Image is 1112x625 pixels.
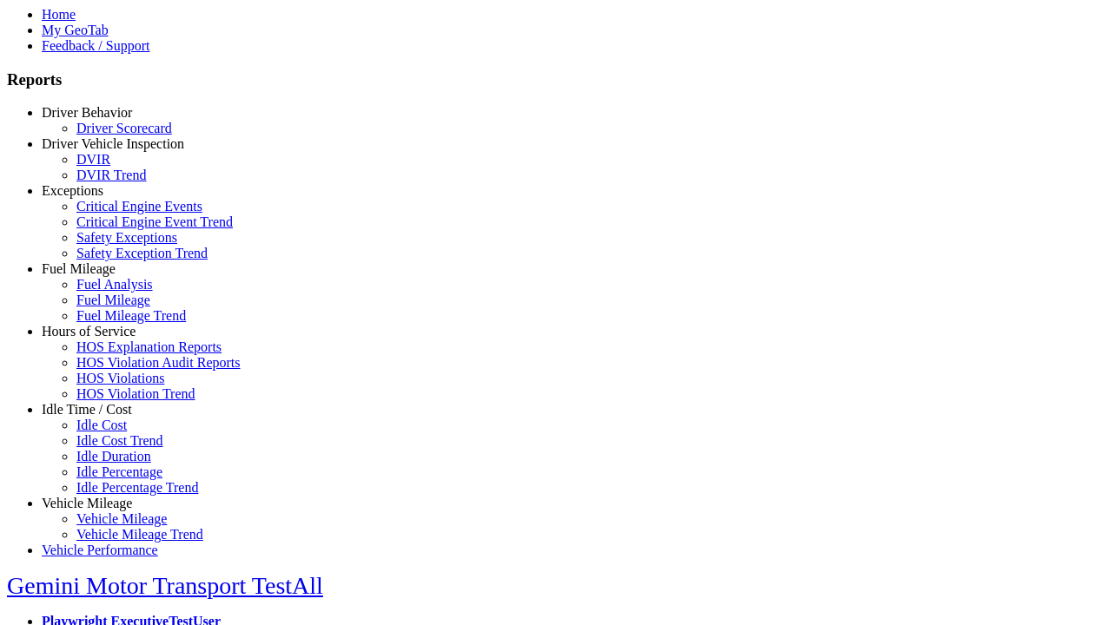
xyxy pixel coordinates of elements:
a: Idle Cost [76,418,127,432]
a: Fuel Mileage Trend [76,308,186,323]
a: Exceptions [42,183,103,198]
a: HOS Violation Trend [76,386,195,401]
a: Gemini Motor Transport TestAll [7,572,323,599]
h3: Reports [7,70,1105,89]
a: HOS Explanation Reports [76,339,222,354]
a: HOS Violations [76,371,164,385]
a: HOS Violation Audit Reports [76,355,241,370]
a: DVIR Trend [76,168,146,182]
a: DVIR [76,152,110,167]
a: Fuel Analysis [76,277,153,292]
a: Idle Time / Cost [42,402,132,417]
a: Safety Exception Trend [76,246,208,260]
a: Critical Engine Events [76,199,202,214]
a: Vehicle Mileage [42,496,132,510]
a: Idle Percentage [76,464,162,479]
a: Hours of Service [42,324,136,339]
a: Idle Cost Trend [76,433,163,448]
a: Fuel Mileage [42,261,116,276]
a: Critical Engine Event Trend [76,214,233,229]
a: Driver Behavior [42,105,132,120]
a: My GeoTab [42,23,109,37]
a: Vehicle Performance [42,543,158,557]
a: Feedback / Support [42,38,149,53]
a: Fuel Mileage [76,293,150,307]
a: Driver Scorecard [76,121,172,135]
a: Vehicle Mileage [76,511,167,526]
a: Safety Exceptions [76,230,177,245]
a: Driver Vehicle Inspection [42,136,184,151]
a: Home [42,7,76,22]
a: Vehicle Mileage Trend [76,527,203,542]
a: Idle Percentage Trend [76,480,198,495]
a: Idle Duration [76,449,151,464]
